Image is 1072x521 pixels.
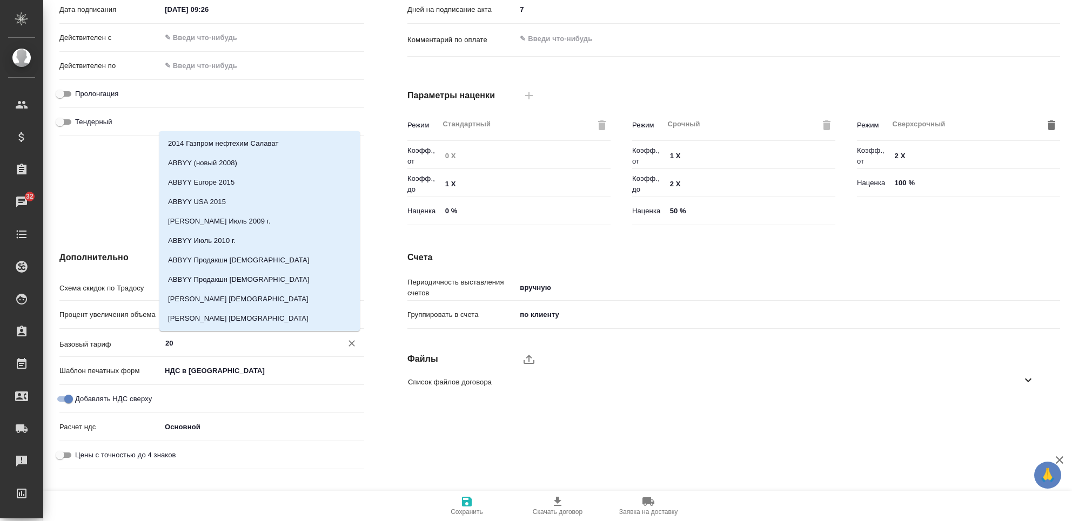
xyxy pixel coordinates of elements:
span: 32 [19,191,40,202]
h4: Параметры наценки [407,89,516,102]
p: ABBYY USA 2015 [168,197,226,207]
span: Список файлов договора [408,377,1022,388]
p: Коэфф., от [407,145,441,167]
input: ✎ Введи что-нибудь [161,30,256,45]
span: Цены с точностью до 4 знаков [75,450,176,461]
p: Базовый тариф [59,339,161,350]
span: Сохранить [451,508,483,516]
p: Коэфф., от [632,145,666,167]
p: Схема скидок по Традосу [59,283,161,294]
span: Пролонгация [75,89,118,99]
p: Группировать в счета [407,309,516,320]
input: ✎ Введи что-нибудь [441,203,611,219]
button: Сохранить [421,491,512,521]
p: Шаблон печатных форм [59,366,161,376]
p: ABBYY Продакшн [DEMOGRAPHIC_DATA] [168,255,309,266]
input: ✎ Введи что-нибудь [516,2,1060,17]
div: по клиенту [516,306,1060,324]
button: Очистить [344,336,359,351]
p: Дата подписания [59,4,161,15]
input: ✎ Введи что-нибудь [441,177,611,192]
button: Заявка на доставку [603,491,694,521]
input: ✎ Введи что-нибудь [666,177,835,192]
span: Скачать договор [533,508,582,516]
p: Действителен с [59,32,161,43]
p: Коэфф., от [857,145,891,167]
p: Наценка [857,178,891,188]
input: ✎ Введи что-нибудь [891,175,1060,191]
div: вручную [516,279,1060,297]
p: Расчет ндс [59,422,161,432]
input: ✎ Введи что-нибудь [161,2,256,17]
p: Наценка [407,206,441,216]
span: Заявка на доставку [619,508,678,516]
p: ABBYY Июль 2010 г. [168,235,236,246]
p: Наценка [632,206,666,216]
p: Комментарий по оплате [407,35,516,45]
p: ABBYY Europe 2015 [168,177,234,188]
h4: Счета [407,251,1060,264]
p: Коэфф., до [407,173,441,195]
p: ABBYY (новый 2008) [168,158,237,168]
input: ✎ Введи что-нибудь [666,148,835,164]
label: upload [516,346,542,372]
button: 🙏 [1034,462,1061,489]
button: Close [358,342,360,344]
p: Режим [407,120,438,131]
h4: Дополнительно [59,251,364,264]
div: Список файлов договора [399,369,1052,395]
p: Коэфф., до [632,173,666,195]
p: [PERSON_NAME] [DEMOGRAPHIC_DATA] [168,313,309,324]
input: ✎ Введи что-нибудь [666,203,835,219]
p: [PERSON_NAME] [DEMOGRAPHIC_DATA] [168,294,309,305]
p: [PERSON_NAME] Июль 2009 г. [168,216,271,227]
p: 2014 Газпром нефтехим Салават [168,138,279,149]
div: НДС в [GEOGRAPHIC_DATA] [161,362,364,380]
button: Скачать договор [512,491,603,521]
h4: Файлы [407,353,516,366]
p: Действителен по [59,60,161,71]
p: Периодичность выставления счетов [407,277,516,299]
input: Пустое поле [441,148,611,164]
p: Режим [632,120,663,131]
input: ✎ Введи что-нибудь [891,148,1060,164]
div: Основной [161,418,364,436]
p: ABBYY Продакшн [DEMOGRAPHIC_DATA] [168,274,309,285]
p: Дней на подписание акта [407,4,516,15]
p: Процент увеличения объема [59,309,161,320]
a: 32 [3,188,41,215]
button: Удалить режим [1043,117,1060,133]
p: Режим [857,120,888,131]
input: ✎ Введи что-нибудь [161,58,256,73]
span: Добавлять НДС сверху [75,394,152,404]
span: Тендерный [75,117,112,127]
input: ✎ Введи что-нибудь [164,336,325,349]
span: 🙏 [1038,464,1057,486]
